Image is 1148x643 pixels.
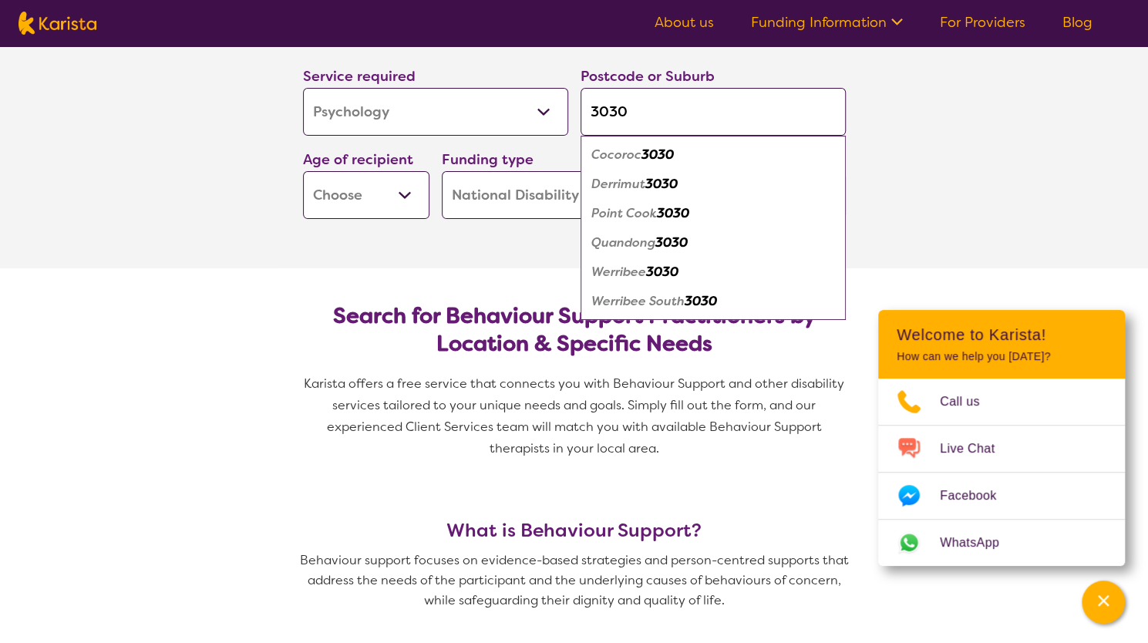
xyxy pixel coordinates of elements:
a: Web link opens in a new tab. [878,520,1125,566]
div: Channel Menu [878,310,1125,566]
a: About us [655,13,714,32]
em: 3030 [655,234,688,251]
a: For Providers [940,13,1025,32]
span: Facebook [940,484,1015,507]
a: Funding Information [751,13,903,32]
em: Derrimut [591,176,645,192]
em: Point Cook [591,205,657,221]
h3: What is Behaviour Support? [297,520,852,541]
p: Karista offers a free service that connects you with Behaviour Support and other disability servi... [297,373,852,460]
div: Point Cook 3030 [588,199,838,228]
div: Quandong 3030 [588,228,838,258]
ul: Choose channel [878,379,1125,566]
em: 3030 [646,264,678,280]
span: Call us [940,390,998,413]
em: Quandong [591,234,655,251]
p: Behaviour support focuses on evidence-based strategies and person-centred supports that address t... [297,550,852,611]
button: Channel Menu [1082,581,1125,624]
h2: Search for Behaviour Support Practitioners by Location & Specific Needs [315,302,833,358]
span: Live Chat [940,437,1013,460]
label: Funding type [442,150,534,169]
a: Blog [1062,13,1092,32]
em: Werribee South [591,293,685,309]
em: Werribee [591,264,646,280]
em: Cocoroc [591,146,641,163]
em: 3030 [645,176,678,192]
h2: Welcome to Karista! [897,325,1106,344]
div: Werribee South 3030 [588,287,838,316]
em: 3030 [685,293,717,309]
span: WhatsApp [940,531,1018,554]
input: Type [581,88,846,136]
p: How can we help you [DATE]? [897,350,1106,363]
label: Postcode or Suburb [581,67,715,86]
div: Derrimut 3030 [588,170,838,199]
div: Werribee 3030 [588,258,838,287]
em: 3030 [641,146,674,163]
img: Karista logo [19,12,96,35]
label: Age of recipient [303,150,413,169]
div: Cocoroc 3030 [588,140,838,170]
label: Service required [303,67,416,86]
em: 3030 [657,205,689,221]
